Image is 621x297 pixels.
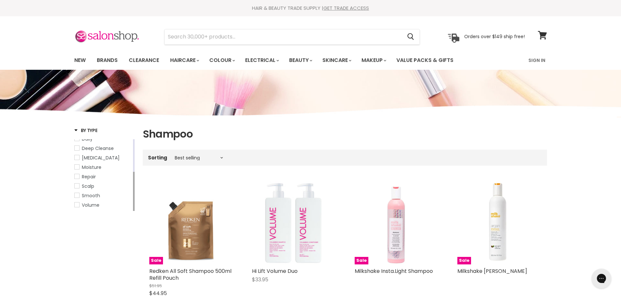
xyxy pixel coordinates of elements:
[149,290,167,297] span: $44.95
[74,127,97,134] h3: By Type
[464,34,525,39] p: Orders over $149 ship free!
[82,136,93,142] span: Daily
[74,192,132,199] a: Smooth
[457,267,527,275] a: Milkshake [PERSON_NAME]
[143,127,547,141] h1: Shampoo
[82,192,100,199] span: Smooth
[74,201,132,209] a: Volume
[355,257,368,264] span: Sale
[149,257,163,264] span: Sale
[204,53,239,67] a: Colour
[284,53,316,67] a: Beauty
[69,53,91,67] a: New
[74,183,132,190] a: Scalp
[149,267,231,282] a: Redken All Soft Shampoo 500ml Refill Pouch
[74,154,132,161] a: Hair Extension
[357,53,390,67] a: Makeup
[74,145,132,152] a: Deep Cleanse
[69,51,492,70] ul: Main menu
[82,202,99,208] span: Volume
[149,283,162,289] span: $51.95
[525,53,549,67] a: Sign In
[355,181,438,264] img: Milkshake Insta.Light Shampoo
[165,53,203,67] a: Haircare
[355,181,438,264] a: Milkshake Insta.Light ShampooSale
[74,164,132,171] a: Moisture
[457,181,540,264] a: Milkshake Argan ShampooSale
[164,29,420,45] form: Product
[588,266,614,290] iframe: Gorgias live chat messenger
[149,181,232,264] a: Redken All Soft Shampoo 500ml Refill PouchSale
[252,276,268,283] span: $33.95
[355,267,433,275] a: Milkshake Insta.Light Shampoo
[92,53,123,67] a: Brands
[74,173,132,180] a: Repair
[252,267,298,275] a: Hi Lift Volume Duo
[240,53,283,67] a: Electrical
[82,164,101,171] span: Moisture
[82,183,94,189] span: Scalp
[149,181,232,264] img: Redken All Soft Shampoo 500ml Refill Pouch
[392,53,458,67] a: Value Packs & Gifts
[252,181,335,264] img: Hi Lift Volume Duo
[402,29,420,44] button: Search
[165,29,402,44] input: Search
[82,173,96,180] span: Repair
[318,53,355,67] a: Skincare
[148,155,167,160] label: Sorting
[82,155,120,161] span: [MEDICAL_DATA]
[124,53,164,67] a: Clearance
[66,5,555,11] div: HAIR & BEAUTY TRADE SUPPLY |
[457,181,540,264] img: Milkshake Argan Shampoo
[66,51,555,70] nav: Main
[323,5,369,11] a: GET TRADE ACCESS
[82,145,114,152] span: Deep Cleanse
[457,257,471,264] span: Sale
